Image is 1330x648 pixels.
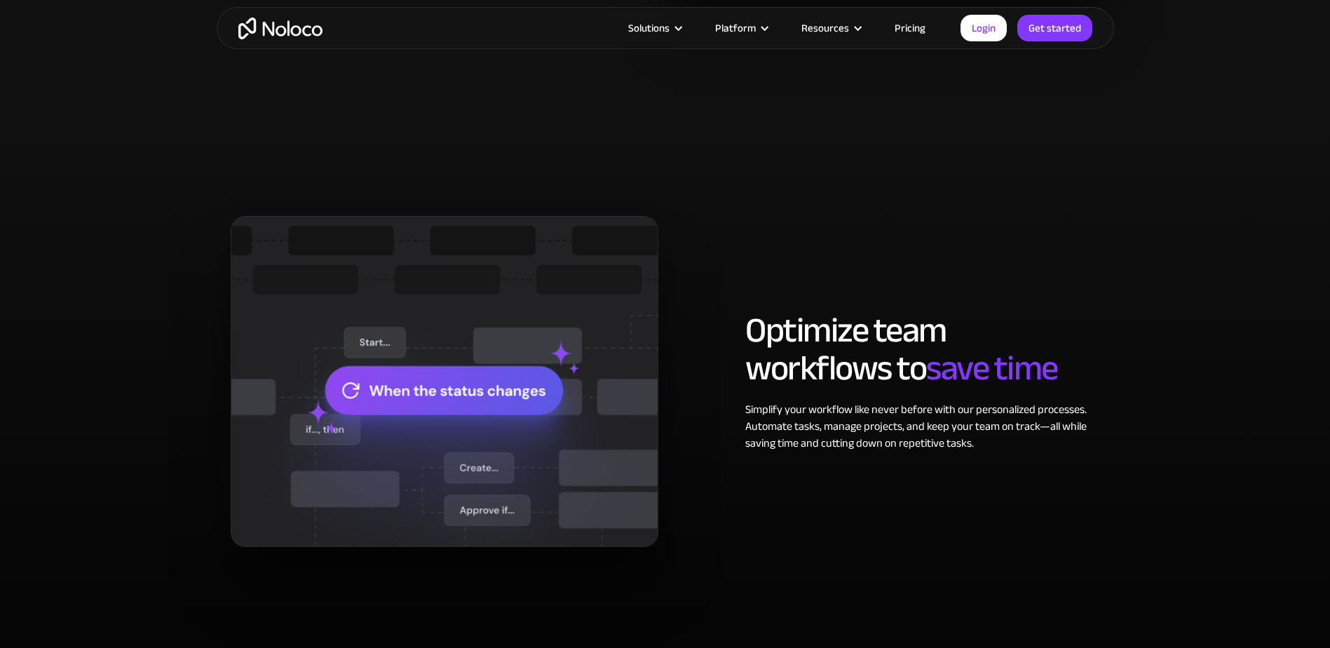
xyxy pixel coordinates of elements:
[745,311,1099,387] h2: Optimize team workflows to
[698,19,784,37] div: Platform
[926,335,1058,401] span: save time
[784,19,877,37] div: Resources
[877,19,943,37] a: Pricing
[1017,15,1092,41] a: Get started
[611,19,698,37] div: Solutions
[715,19,756,37] div: Platform
[961,15,1007,41] a: Login
[238,18,323,39] a: home
[801,19,849,37] div: Resources
[745,401,1099,452] div: Simplify your workflow like never before with our personalized processes. Automate tasks, manage ...
[628,19,670,37] div: Solutions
